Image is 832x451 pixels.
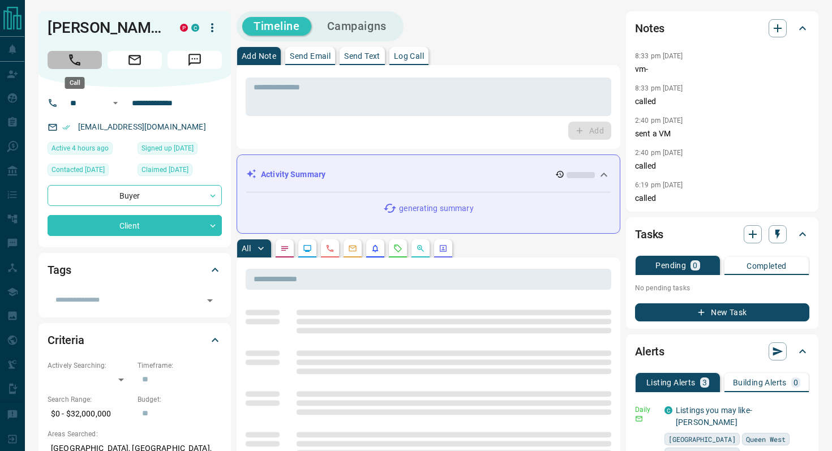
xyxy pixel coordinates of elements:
h1: [PERSON_NAME] [48,19,163,37]
p: Search Range: [48,394,132,405]
div: Notes [635,15,809,42]
p: 8:33 pm [DATE] [635,84,683,92]
p: 3 [702,379,707,386]
div: Sat Aug 10 2019 [138,164,222,179]
p: Timeframe: [138,360,222,371]
div: Tue Aug 12 2025 [48,164,132,179]
p: Areas Searched: [48,429,222,439]
p: Actively Searching: [48,360,132,371]
div: Tags [48,256,222,284]
button: Timeline [242,17,311,36]
button: New Task [635,303,809,321]
button: Open [202,293,218,308]
span: Active 4 hours ago [52,143,109,154]
div: Buyer [48,185,222,206]
svg: Emails [348,244,357,253]
div: condos.ca [191,24,199,32]
p: Log Call [394,52,424,60]
span: Signed up [DATE] [141,143,194,154]
h2: Criteria [48,331,84,349]
p: 2:40 pm [DATE] [635,149,683,157]
p: All [242,244,251,252]
button: Campaigns [316,17,398,36]
p: Activity Summary [261,169,325,181]
span: Contacted [DATE] [52,164,105,175]
h2: Tasks [635,225,663,243]
p: Add Note [242,52,276,60]
svg: Calls [325,244,334,253]
div: condos.ca [664,406,672,414]
p: generating summary [399,203,473,214]
p: Listing Alerts [646,379,696,386]
p: Building Alerts [733,379,787,386]
svg: Opportunities [416,244,425,253]
p: called [635,192,809,204]
div: Client [48,215,222,236]
svg: Requests [393,244,402,253]
div: property.ca [180,24,188,32]
p: No pending tasks [635,280,809,297]
p: sent a VM [635,128,809,140]
p: called [635,96,809,108]
p: 6:19 pm [DATE] [635,181,683,189]
p: Pending [655,261,686,269]
span: Queen West [746,433,786,445]
div: Call [65,77,85,89]
svg: Agent Actions [439,244,448,253]
svg: Email [635,415,643,423]
div: Criteria [48,327,222,354]
svg: Lead Browsing Activity [303,244,312,253]
span: Message [168,51,222,69]
p: Send Text [344,52,380,60]
p: vm- [635,63,809,75]
svg: Email Verified [62,123,70,131]
p: 2:40 pm [DATE] [635,117,683,124]
div: Fri Apr 26 2019 [138,142,222,158]
h2: Alerts [635,342,664,360]
p: Completed [747,262,787,270]
div: Activity Summary [246,164,611,185]
span: Claimed [DATE] [141,164,188,175]
svg: Notes [280,244,289,253]
button: Open [109,96,122,110]
p: Daily [635,405,658,415]
svg: Listing Alerts [371,244,380,253]
div: Thu Aug 14 2025 [48,142,132,158]
div: Alerts [635,338,809,365]
p: Send Email [290,52,331,60]
div: Tasks [635,221,809,248]
p: $0 - $32,000,000 [48,405,132,423]
span: Call [48,51,102,69]
a: [EMAIL_ADDRESS][DOMAIN_NAME] [78,122,206,131]
p: Budget: [138,394,222,405]
p: 8:33 pm [DATE] [635,52,683,60]
p: called [635,160,809,172]
span: [GEOGRAPHIC_DATA] [668,433,736,445]
p: 0 [794,379,798,386]
h2: Notes [635,19,664,37]
a: Listings you may like-[PERSON_NAME] [676,406,752,427]
span: Email [108,51,162,69]
h2: Tags [48,261,71,279]
p: 0 [693,261,697,269]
